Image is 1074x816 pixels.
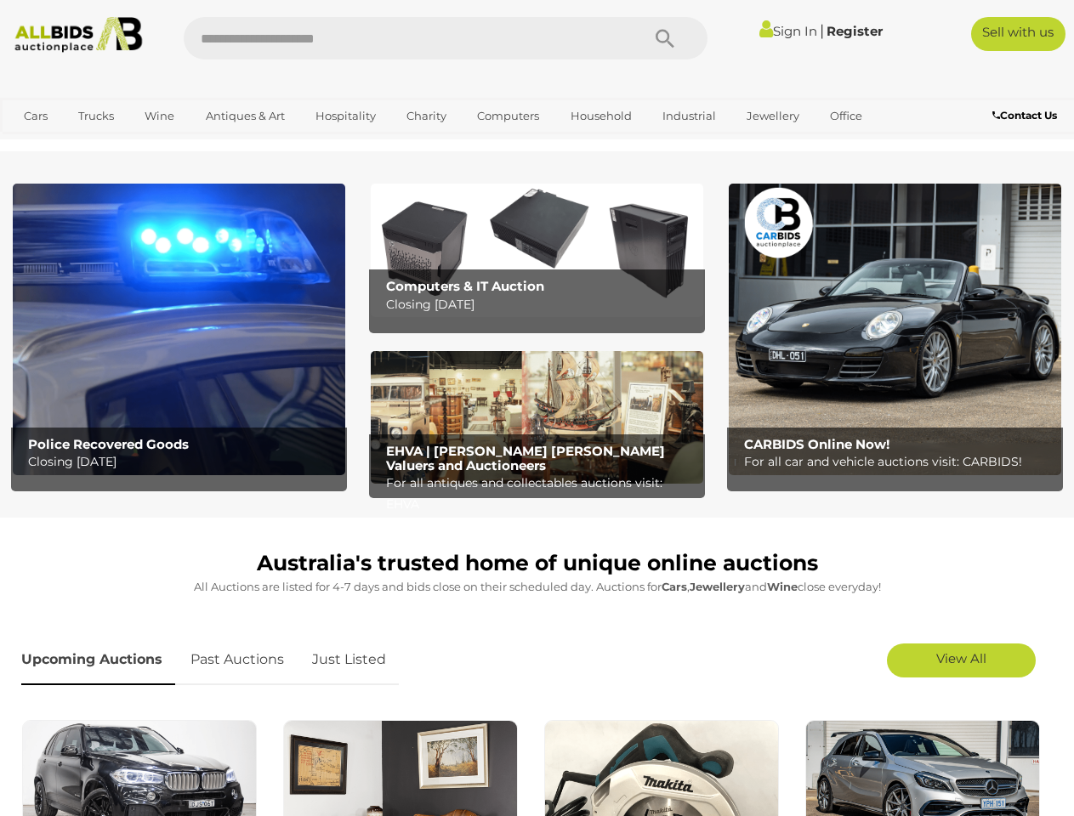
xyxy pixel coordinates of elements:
p: Closing [DATE] [386,294,697,315]
img: Police Recovered Goods [13,184,345,475]
b: Contact Us [992,109,1057,122]
h1: Australia's trusted home of unique online auctions [21,552,1053,575]
a: [GEOGRAPHIC_DATA] [78,130,221,158]
a: View All [887,643,1036,677]
a: CARBIDS Online Now! CARBIDS Online Now! For all car and vehicle auctions visit: CARBIDS! [729,184,1061,475]
a: Sports [13,130,70,158]
a: Computers [466,102,550,130]
a: Wine [134,102,185,130]
a: Register [827,23,883,39]
a: Antiques & Art [195,102,296,130]
a: Cars [13,102,59,130]
img: Allbids.com.au [8,17,150,53]
a: Sell with us [971,17,1065,51]
a: Just Listed [299,635,399,685]
a: Computers & IT Auction Computers & IT Auction Closing [DATE] [371,184,703,316]
p: For all car and vehicle auctions visit: CARBIDS! [744,451,1055,473]
p: All Auctions are listed for 4-7 days and bids close on their scheduled day. Auctions for , and cl... [21,577,1053,597]
button: Search [622,17,707,59]
strong: Jewellery [690,580,745,593]
a: Charity [395,102,457,130]
a: Jewellery [736,102,810,130]
b: Computers & IT Auction [386,278,544,294]
span: | [820,21,824,40]
a: Police Recovered Goods Police Recovered Goods Closing [DATE] [13,184,345,475]
a: Office [819,102,873,130]
a: Industrial [651,102,727,130]
p: Closing [DATE] [28,451,339,473]
a: Past Auctions [178,635,297,685]
b: CARBIDS Online Now! [744,436,889,452]
p: For all antiques and collectables auctions visit: EHVA [386,473,697,515]
b: Police Recovered Goods [28,436,189,452]
b: EHVA | [PERSON_NAME] [PERSON_NAME] Valuers and Auctioneers [386,443,665,473]
a: Household [560,102,643,130]
img: EHVA | Evans Hastings Valuers and Auctioneers [371,351,703,484]
a: Sign In [759,23,817,39]
img: Computers & IT Auction [371,184,703,316]
a: Trucks [67,102,125,130]
strong: Cars [662,580,687,593]
img: CARBIDS Online Now! [729,184,1061,475]
a: EHVA | Evans Hastings Valuers and Auctioneers EHVA | [PERSON_NAME] [PERSON_NAME] Valuers and Auct... [371,351,703,484]
span: View All [936,650,986,666]
strong: Wine [767,580,798,593]
a: Upcoming Auctions [21,635,175,685]
a: Hospitality [304,102,387,130]
a: Contact Us [992,106,1061,125]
